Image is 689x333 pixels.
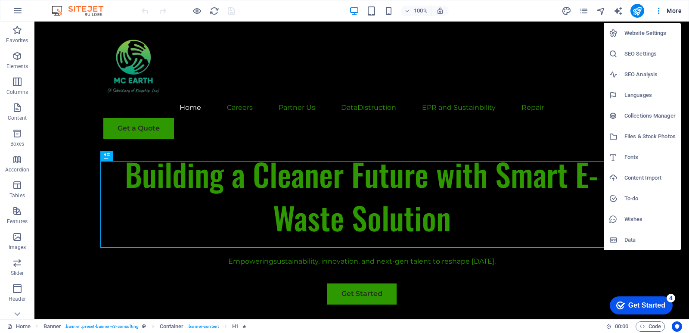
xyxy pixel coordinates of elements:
[624,28,676,38] h6: Website Settings
[624,69,676,80] h6: SEO Analysis
[624,90,676,100] h6: Languages
[7,4,70,22] div: Get Started 4 items remaining, 20% complete
[624,173,676,183] h6: Content Import
[624,235,676,245] h6: Data
[624,111,676,121] h6: Collections Manager
[25,9,62,17] div: Get Started
[624,152,676,162] h6: Fonts
[624,131,676,142] h6: Files & Stock Photos
[624,193,676,204] h6: To-do
[64,2,72,10] div: 4
[624,49,676,59] h6: SEO Settings
[624,214,676,224] h6: Wishes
